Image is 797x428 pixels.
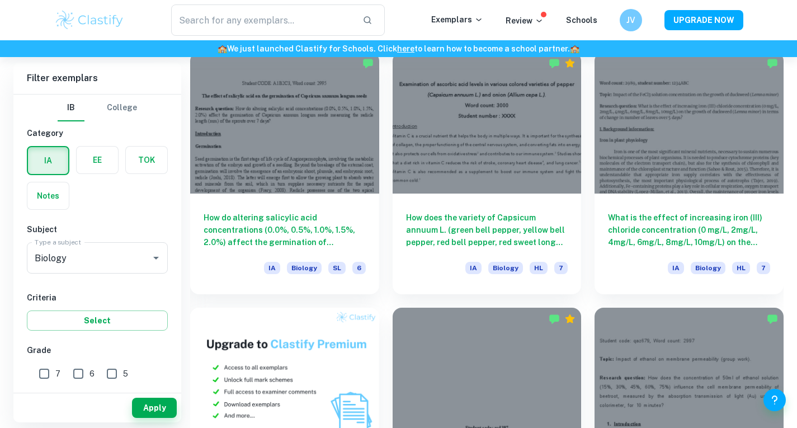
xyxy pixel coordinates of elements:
h6: Grade [27,344,168,356]
div: Filter type choice [58,95,137,121]
img: Marked [362,58,374,69]
div: Premium [564,58,576,69]
img: Marked [767,58,778,69]
h6: Category [27,127,168,139]
button: Notes [27,182,69,209]
div: Premium [564,313,576,324]
span: Biology [287,262,322,274]
span: IA [465,262,482,274]
h6: How does the variety of Capsicum annuum L. (green bell pepper, yellow bell pepper, red bell peppe... [406,211,568,248]
button: Apply [132,398,177,418]
button: Open [148,250,164,266]
button: UPGRADE NOW [664,10,743,30]
button: TOK [126,147,167,173]
a: How does the variety of Capsicum annuum L. (green bell pepper, yellow bell pepper, red bell peppe... [393,52,582,294]
button: College [107,95,137,121]
h6: What is the effect of increasing iron (III) chloride concentration (0 mg/L, 2mg/L, 4mg/L, 6mg/L, ... [608,211,770,248]
button: IB [58,95,84,121]
button: Help and Feedback [763,389,786,411]
span: 6 [352,262,366,274]
img: Marked [767,313,778,324]
img: Clastify logo [54,9,125,31]
span: 🏫 [570,44,579,53]
span: Biology [691,262,725,274]
span: IA [264,262,280,274]
button: IA [28,147,68,174]
label: Type a subject [35,237,81,247]
button: Select [27,311,168,331]
button: JV [620,9,642,31]
span: 7 [55,368,60,380]
a: How do altering salicylic acid concentrations (0.0%, 0.5%, 1.0%, 1.5%, 2.0%) affect the germinati... [190,52,379,294]
p: Review [506,15,544,27]
span: 6 [89,368,95,380]
a: Schools [566,16,597,25]
a: What is the effect of increasing iron (III) chloride concentration (0 mg/L, 2mg/L, 4mg/L, 6mg/L, ... [595,52,784,294]
span: 5 [123,368,128,380]
h6: How do altering salicylic acid concentrations (0.0%, 0.5%, 1.0%, 1.5%, 2.0%) affect the germinati... [204,211,366,248]
span: 🏫 [218,44,227,53]
span: IA [668,262,684,274]
h6: Filter exemplars [13,63,181,94]
span: SL [328,262,346,274]
h6: JV [624,14,637,26]
span: Biology [488,262,523,274]
img: Marked [549,58,560,69]
span: HL [530,262,548,274]
span: HL [732,262,750,274]
h6: Criteria [27,291,168,304]
img: Marked [549,313,560,324]
a: here [397,44,414,53]
h6: We just launched Clastify for Schools. Click to learn how to become a school partner. [2,43,795,55]
p: Exemplars [431,13,483,26]
h6: Subject [27,223,168,236]
button: EE [77,147,118,173]
span: 7 [554,262,568,274]
input: Search for any exemplars... [171,4,354,36]
span: 7 [757,262,770,274]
